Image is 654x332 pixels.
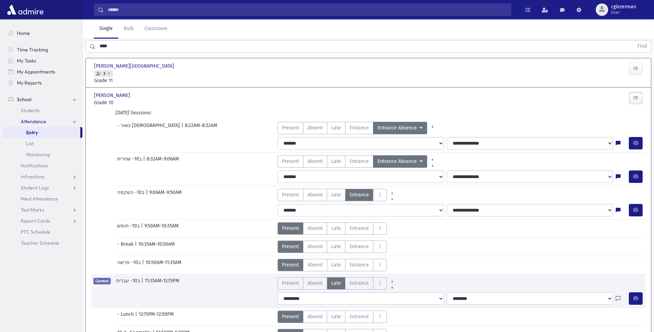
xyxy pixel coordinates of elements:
[611,4,636,10] span: cglezerman
[3,204,82,215] a: Test Marks
[350,261,369,268] span: Entrance
[21,218,50,224] span: Report Cards
[308,225,323,232] span: Absent
[21,196,58,202] span: Meal Attendance
[3,160,82,171] a: Notifications
[94,99,180,106] span: Grade 10
[147,155,179,168] span: 8:32AM-9:06AM
[3,44,82,55] a: Time Tracking
[21,174,44,180] span: Infractions
[94,92,131,99] span: [PERSON_NAME]
[278,277,398,290] div: AttTypes
[139,19,173,39] a: Classroom
[3,182,82,193] a: Student Logs
[3,237,82,248] a: Teacher Schedule
[3,215,82,226] a: Report Cards
[278,122,438,134] div: AttTypes
[181,122,185,134] span: |
[17,80,42,86] span: My Reports
[331,124,341,131] span: Late
[278,222,387,235] div: AttTypes
[17,96,31,102] span: School
[308,191,323,198] span: Absent
[331,243,341,250] span: Late
[116,277,141,290] span: ב10- עברית
[142,259,145,271] span: |
[117,155,143,168] span: ב10- שחרית
[94,19,118,39] a: Single
[350,191,369,198] span: Entrance
[282,158,299,165] span: Present
[26,140,34,147] span: List
[282,243,299,250] span: Present
[17,30,30,36] span: Home
[3,77,82,88] a: My Reports
[17,47,48,53] span: Time Tracking
[350,280,369,287] span: Entrance
[115,110,151,116] i: [DATE] Sessions:
[3,127,80,138] a: Entry
[117,259,142,271] span: ב10- פרשה
[117,241,135,253] span: - Break
[278,155,438,168] div: AttTypes
[145,277,179,290] span: 11:35AM-12:15PM
[350,313,369,320] span: Entrance
[21,163,48,169] span: Notifications
[282,261,299,268] span: Present
[6,3,45,17] img: AdmirePro
[185,122,217,134] span: 8:22AM-8:32AM
[3,171,82,182] a: Infractions
[282,313,299,320] span: Present
[282,124,299,131] span: Present
[26,152,50,158] span: Monitoring
[117,189,146,201] span: ב10- השקפה
[308,243,323,250] span: Absent
[350,124,369,131] span: Entrance
[94,62,175,70] span: [PERSON_NAME][GEOGRAPHIC_DATA]
[350,225,369,232] span: Entrance
[117,222,141,235] span: ב10- חומש
[331,225,341,232] span: Late
[308,261,323,268] span: Absent
[3,66,82,77] a: My Appointments
[21,118,46,125] span: Attendance
[378,158,418,165] span: Entrance Absence
[21,185,49,191] span: Student Logs
[139,311,174,323] span: 12:15PM-12:50PM
[278,241,387,253] div: AttTypes
[135,311,139,323] span: |
[138,241,175,253] span: 10:35AM-10:50AM
[21,240,59,246] span: Teacher Schedule
[3,193,82,204] a: Meal Attendance
[141,222,144,235] span: |
[102,71,107,76] span: 3
[331,280,341,287] span: Late
[141,277,145,290] span: |
[3,55,82,66] a: My Tasks
[149,189,182,201] span: 9:06AM-9:50AM
[3,149,82,160] a: Monitoring
[350,243,369,250] span: Entrance
[3,105,82,116] a: Students
[145,259,181,271] span: 10:50AM-11:35AM
[282,280,299,287] span: Present
[633,40,651,52] button: Find
[21,107,40,114] span: Students
[21,229,50,235] span: PTC Schedule
[3,94,82,105] a: School
[21,207,44,213] span: Test Marks
[143,155,147,168] span: |
[331,261,341,268] span: Late
[117,122,181,134] span: - באור [DEMOGRAPHIC_DATA]
[282,225,299,232] span: Present
[118,19,139,39] a: Bulk
[146,189,149,201] span: |
[350,158,369,165] span: Entrance
[94,77,180,84] span: Grade 11
[3,138,82,149] a: List
[331,313,341,320] span: Late
[373,155,427,168] button: Entrance Absence
[17,58,36,64] span: My Tasks
[282,191,299,198] span: Present
[278,189,398,201] div: AttTypes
